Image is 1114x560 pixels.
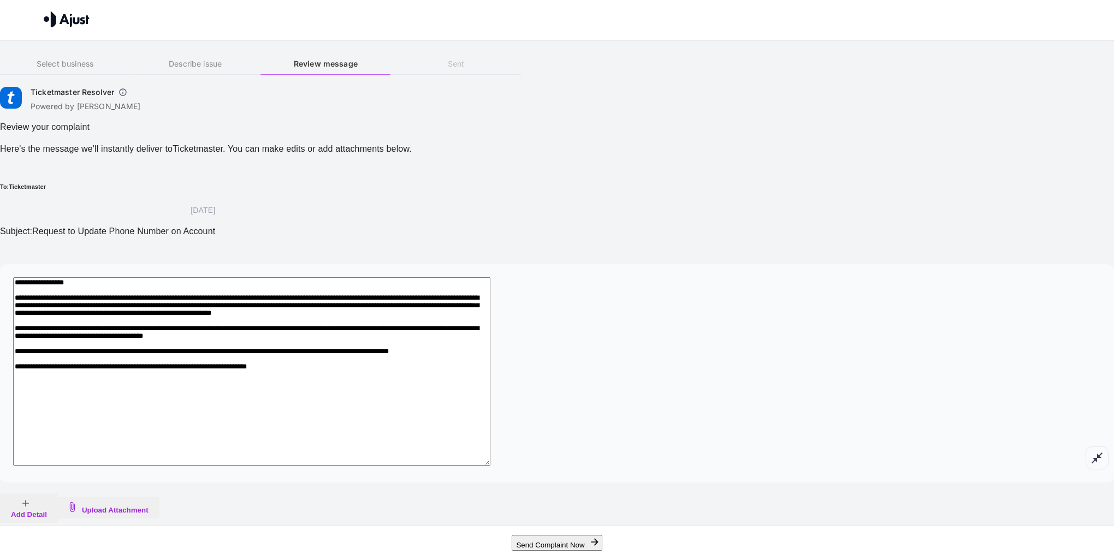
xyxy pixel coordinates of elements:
button: Upload Attachment [58,497,159,519]
h6: Describe issue [131,58,260,70]
h6: Sent [391,58,521,70]
p: Powered by [PERSON_NAME] [31,101,141,112]
h6: Review message [260,58,390,70]
button: Send Complaint Now [512,535,602,551]
h6: Ticketmaster Resolver [31,87,114,98]
img: Ajust [44,11,90,27]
